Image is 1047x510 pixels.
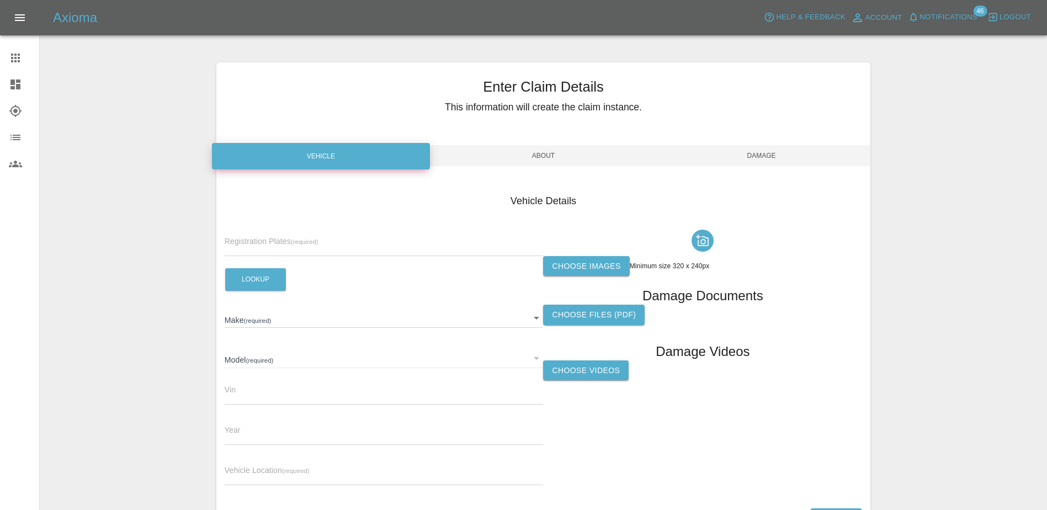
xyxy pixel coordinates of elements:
button: Help & Feedback [761,9,848,26]
h5: This information will create the claim instance. [216,100,870,114]
span: Vin [225,385,236,394]
h1: Damage Videos [656,343,750,360]
button: Logout [985,9,1034,26]
a: Account [848,9,905,26]
span: About [434,145,652,166]
div: Vehicle [212,143,430,169]
span: 46 [973,6,987,17]
h3: Enter Claim Details [216,76,870,97]
button: Lookup [225,268,286,291]
span: Account [865,12,902,24]
label: Choose images [543,256,629,277]
span: Logout [1000,11,1031,24]
span: Damage [652,145,870,166]
h1: Damage Documents [642,287,763,305]
span: Minimum size 320 x 240px [630,262,710,270]
label: Choose files (pdf) [543,305,645,325]
h5: Axioma [53,9,97,26]
button: Open drawer [7,4,33,31]
span: Year [225,426,241,434]
button: Notifications [905,9,980,26]
span: Registration Plates [225,237,318,246]
span: Notifications [920,11,977,24]
small: (required) [291,238,318,245]
span: Vehicle Location [225,466,310,475]
small: (required) [282,467,310,474]
label: Choose Videos [543,360,629,381]
span: Help & Feedback [776,11,845,24]
h4: Vehicle Details [225,194,862,209]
